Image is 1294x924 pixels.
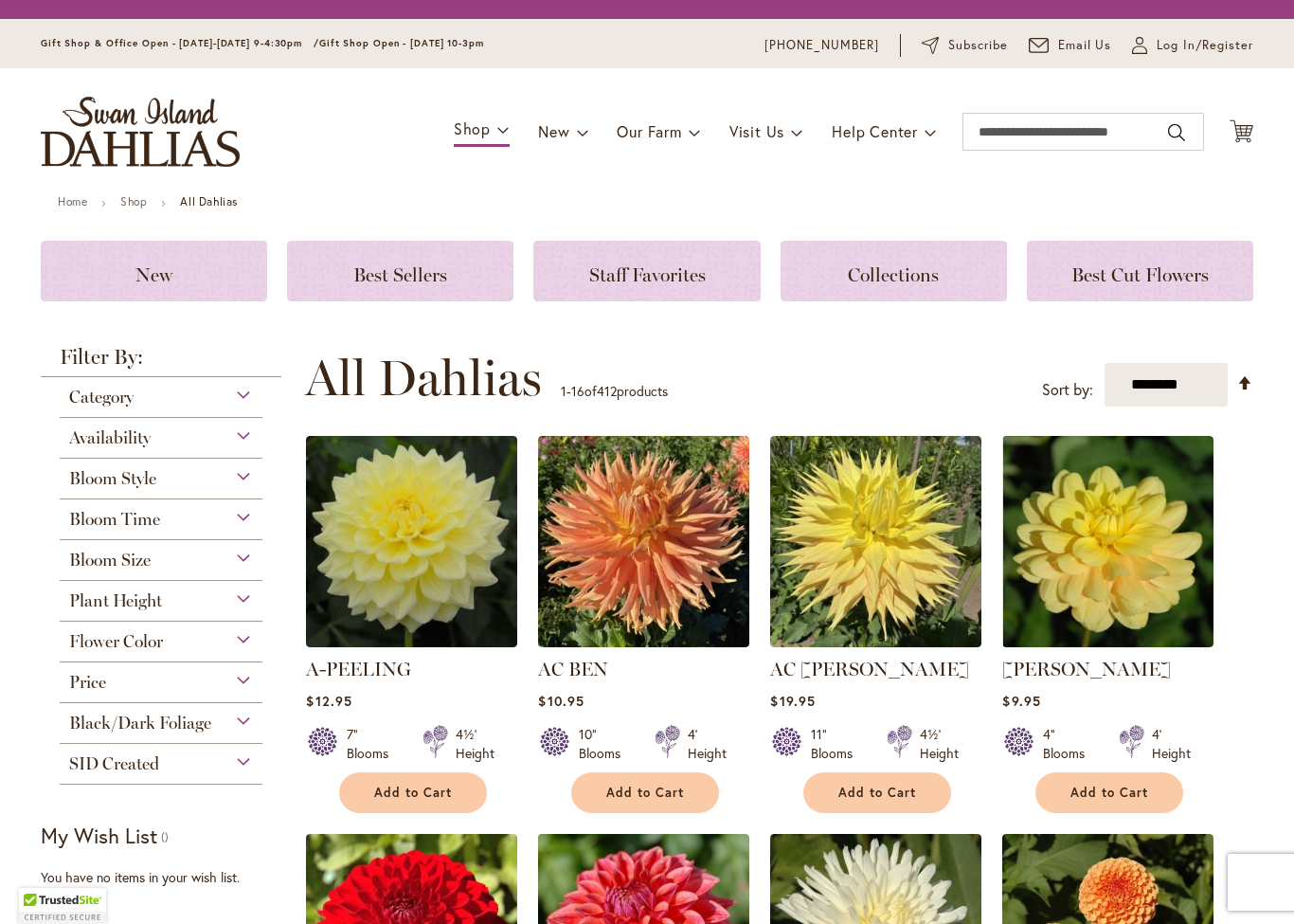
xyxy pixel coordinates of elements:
a: Staff Favorites [533,241,760,301]
a: New [41,241,267,301]
div: 4½' Height [456,725,494,763]
span: SID Created [69,753,159,774]
span: All Dahlias [305,350,542,407]
img: AC Jeri [770,436,981,647]
span: Help Center [832,121,918,141]
a: Email Us [1029,36,1112,55]
a: AC Jeri [770,633,981,651]
span: Best Sellers [353,263,447,286]
span: Staff Favorites [589,263,706,286]
span: Best Cut Flowers [1071,263,1209,286]
button: Search [1168,118,1185,148]
span: Our Farm [617,121,681,141]
div: 4" Blooms [1043,725,1096,763]
p: - of products [561,376,668,407]
strong: All Dahlias [180,194,238,208]
a: Best Sellers [287,241,513,301]
strong: Filter By: [41,347,281,377]
span: Email Us [1058,36,1112,55]
span: Price [69,672,106,693]
a: A-PEELING [306,658,411,680]
span: $19.95 [770,692,815,710]
span: 412 [597,382,617,400]
img: AC BEN [538,436,749,647]
a: AC [PERSON_NAME] [770,658,969,680]
span: Availability [69,427,151,448]
a: Collections [781,241,1007,301]
button: Add to Cart [571,772,719,813]
span: New [135,263,172,286]
button: Add to Cart [1035,772,1183,813]
div: You have no items in your wish list. [41,868,294,887]
label: Sort by: [1042,372,1093,408]
div: 4' Height [1152,725,1191,763]
span: Add to Cart [606,785,684,801]
a: Shop [120,194,147,208]
div: 4' Height [688,725,727,763]
span: Gift Shop & Office Open - [DATE]-[DATE] 9-4:30pm / [41,37,319,49]
button: Add to Cart [339,772,487,813]
strong: My Wish List [41,822,157,849]
div: 11" Blooms [811,725,864,763]
a: Log In/Register [1132,36,1253,55]
span: Add to Cart [838,785,916,801]
a: AC BEN [538,658,608,680]
a: AC BEN [538,633,749,651]
a: AHOY MATEY [1002,633,1213,651]
span: Add to Cart [1070,785,1148,801]
div: 4½' Height [920,725,959,763]
span: New [538,121,569,141]
a: Best Cut Flowers [1027,241,1253,301]
span: Subscribe [948,36,1008,55]
div: 7" Blooms [347,725,400,763]
span: $12.95 [306,692,351,710]
a: A-Peeling [306,633,517,651]
span: Add to Cart [374,785,452,801]
a: Subscribe [922,36,1008,55]
span: Visit Us [729,121,784,141]
span: $10.95 [538,692,584,710]
img: A-Peeling [306,436,517,647]
a: store logo [41,97,240,167]
span: 1 [561,382,566,400]
span: Collections [848,263,939,286]
div: 10" Blooms [579,725,632,763]
span: Shop [454,118,491,138]
span: Category [69,387,134,408]
iframe: Launch Accessibility Center [14,857,67,910]
a: [PERSON_NAME] [1002,658,1171,680]
span: $9.95 [1002,692,1040,710]
button: Add to Cart [803,772,951,813]
span: Bloom Time [69,509,160,530]
span: Gift Shop Open - [DATE] 10-3pm [319,37,484,49]
span: Flower Color [69,631,163,652]
span: Black/Dark Foliage [69,713,211,734]
span: Bloom Size [69,550,151,571]
img: AHOY MATEY [1002,436,1213,647]
span: 16 [571,382,584,400]
a: Home [58,194,87,208]
span: Bloom Style [69,468,156,489]
span: Log In/Register [1157,36,1253,55]
span: Plant Height [69,590,162,611]
a: [PHONE_NUMBER] [764,36,879,55]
